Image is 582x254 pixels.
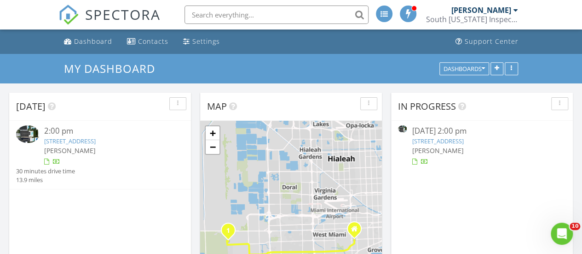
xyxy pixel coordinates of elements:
[439,62,489,75] button: Dashboards
[192,37,220,46] div: Settings
[226,228,230,234] i: 1
[451,6,511,15] div: [PERSON_NAME]
[551,223,573,245] iframe: Intercom live chat
[412,146,463,155] span: [PERSON_NAME]
[228,230,234,236] div: 15540 SW 20th ln , Miami, FL 33185
[426,15,518,24] div: South Florida Inspectors
[207,100,227,112] span: Map
[354,229,360,234] div: 220 Miracle Mile Suite #221, Coral Gables FL 33134
[16,100,46,112] span: [DATE]
[206,126,219,140] a: Zoom in
[184,6,369,24] input: Search everything...
[412,125,552,137] div: [DATE] 2:00 pm
[58,5,79,25] img: The Best Home Inspection Software - Spectora
[16,125,40,143] img: 9367224%2Fcover_photos%2FsT4YwcYOPmDvmLgvdnDU%2Fsmall.9367224-1756316538845
[74,37,112,46] div: Dashboard
[16,167,75,176] div: 30 minutes drive time
[16,125,184,184] a: 2:00 pm [STREET_ADDRESS] [PERSON_NAME] 30 minutes drive time 13.9 miles
[123,33,172,50] a: Contacts
[452,33,522,50] a: Support Center
[85,5,161,24] span: SPECTORA
[465,37,519,46] div: Support Center
[398,125,407,132] img: 9367224%2Fcover_photos%2FsT4YwcYOPmDvmLgvdnDU%2Fsmall.9367224-1756316538845
[44,125,170,137] div: 2:00 pm
[58,12,161,32] a: SPECTORA
[138,37,168,46] div: Contacts
[44,146,96,155] span: [PERSON_NAME]
[206,140,219,154] a: Zoom out
[179,33,224,50] a: Settings
[398,100,456,112] span: In Progress
[444,65,485,72] div: Dashboards
[398,125,566,166] a: [DATE] 2:00 pm [STREET_ADDRESS] [PERSON_NAME]
[412,137,463,145] a: [STREET_ADDRESS]
[16,176,75,184] div: 13.9 miles
[60,33,116,50] a: Dashboard
[64,61,163,76] a: My Dashboard
[570,223,580,230] span: 10
[44,137,96,145] a: [STREET_ADDRESS]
